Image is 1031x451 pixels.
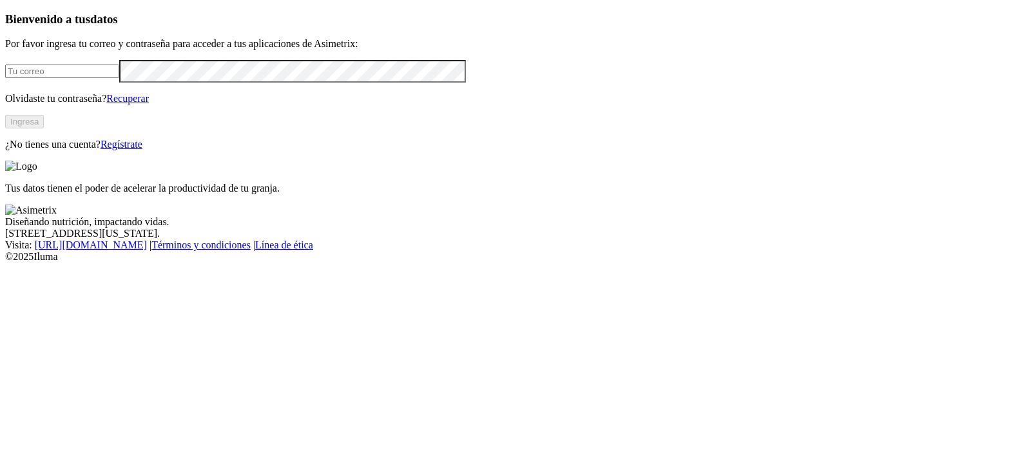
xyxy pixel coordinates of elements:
img: Asimetrix [5,205,57,216]
img: Logo [5,161,37,172]
a: Recuperar [106,93,149,104]
div: Visita : | | [5,239,1026,251]
a: Términos y condiciones [151,239,251,250]
div: [STREET_ADDRESS][US_STATE]. [5,228,1026,239]
div: © 2025 Iluma [5,251,1026,263]
div: Diseñando nutrición, impactando vidas. [5,216,1026,228]
a: Regístrate [101,139,142,150]
a: [URL][DOMAIN_NAME] [35,239,147,250]
p: Por favor ingresa tu correo y contraseña para acceder a tus aplicaciones de Asimetrix: [5,38,1026,50]
input: Tu correo [5,65,119,78]
button: Ingresa [5,115,44,128]
a: Línea de ética [255,239,313,250]
p: Tus datos tienen el poder de acelerar la productividad de tu granja. [5,183,1026,194]
p: Olvidaste tu contraseña? [5,93,1026,105]
p: ¿No tienes una cuenta? [5,139,1026,150]
span: datos [90,12,118,26]
h3: Bienvenido a tus [5,12,1026,26]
